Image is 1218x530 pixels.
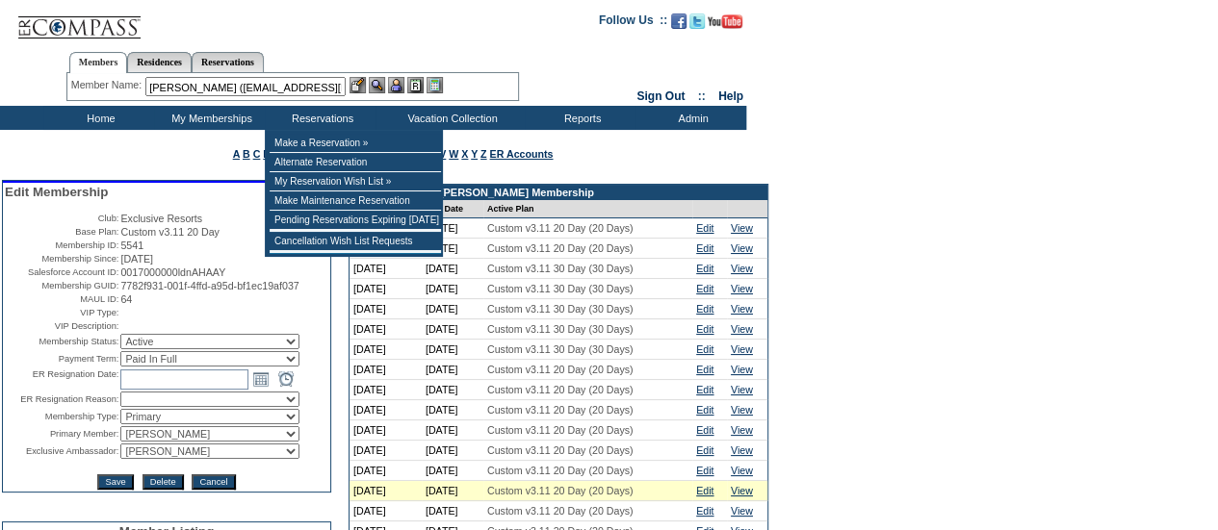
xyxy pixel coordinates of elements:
[120,253,153,265] span: [DATE]
[407,77,424,93] img: Reservations
[487,303,634,315] span: Custom v3.11 30 Day (30 Days)
[422,481,483,501] td: [DATE]
[5,351,118,366] td: Payment Term:
[449,148,458,160] a: W
[489,148,553,160] a: ER Accounts
[671,13,687,29] img: Become our fan on Facebook
[253,148,261,160] a: C
[5,185,108,199] span: Edit Membership
[350,380,422,400] td: [DATE]
[731,404,753,416] a: View
[422,299,483,319] td: [DATE]
[5,293,118,305] td: MAUL ID:
[275,368,297,390] a: Open the time view popup.
[5,334,118,349] td: Membership Status:
[265,106,376,130] td: Reservations
[480,148,487,160] a: Z
[461,148,468,160] a: X
[487,343,634,355] span: Custom v3.11 30 Day (30 Days)
[708,19,742,31] a: Subscribe to our YouTube Channel
[5,253,118,265] td: Membership Since:
[422,501,483,521] td: [DATE]
[731,384,753,395] a: View
[5,226,118,238] td: Base Plan:
[731,263,753,274] a: View
[731,242,753,254] a: View
[696,222,713,234] a: Edit
[696,444,713,456] a: Edit
[731,283,753,294] a: View
[731,424,753,436] a: View
[731,303,753,315] a: View
[422,400,483,420] td: [DATE]
[696,303,713,315] a: Edit
[731,505,753,517] a: View
[270,232,441,251] td: Cancellation Wish List Requests
[422,239,483,259] td: [DATE]
[525,106,635,130] td: Reports
[120,240,143,251] span: 5541
[422,461,483,481] td: [DATE]
[422,218,483,239] td: [DATE]
[696,263,713,274] a: Edit
[250,368,272,390] a: Open the calendar popup.
[376,106,525,130] td: Vacation Collection
[350,77,366,93] img: b_edit.gif
[270,134,441,153] td: Make a Reservation »
[731,222,753,234] a: View
[120,293,132,305] span: 64
[731,364,753,375] a: View
[471,148,478,160] a: Y
[5,409,118,424] td: Membership Type:
[487,465,634,476] span: Custom v3.11 20 Day (20 Days)
[696,384,713,395] a: Edit
[120,280,298,291] span: 7782f931-001f-4ffd-a95d-bf1ec19af037
[350,299,422,319] td: [DATE]
[270,191,441,211] td: Make Maintenance Reservation
[350,461,422,481] td: [DATE]
[350,400,422,420] td: [DATE]
[350,481,422,501] td: [DATE]
[5,391,118,407] td: ER Resignation Reason:
[422,441,483,461] td: [DATE]
[192,474,235,490] input: Cancel
[120,213,202,224] span: Exclusive Resorts
[427,77,443,93] img: b_calculator.gif
[422,279,483,299] td: [DATE]
[5,443,118,459] td: Exclusive Ambassador:
[696,404,713,416] a: Edit
[127,52,192,72] a: Residences
[192,52,264,72] a: Reservations
[350,340,422,360] td: [DATE]
[350,185,767,200] td: Contracts for the [PERSON_NAME] Membership
[696,242,713,254] a: Edit
[388,77,404,93] img: Impersonate
[671,19,687,31] a: Become our fan on Facebook
[43,106,154,130] td: Home
[5,368,118,390] td: ER Resignation Date:
[483,200,692,218] td: Active Plan
[487,283,634,294] span: Custom v3.11 30 Day (30 Days)
[487,242,634,254] span: Custom v3.11 20 Day (20 Days)
[154,106,265,130] td: My Memberships
[599,12,667,35] td: Follow Us ::
[369,77,385,93] img: View
[635,106,746,130] td: Admin
[5,320,118,332] td: VIP Description:
[487,505,634,517] span: Custom v3.11 20 Day (20 Days)
[120,266,225,278] span: 0017000000ldnAHAAY
[696,424,713,436] a: Edit
[350,279,422,299] td: [DATE]
[422,420,483,441] td: [DATE]
[350,360,422,380] td: [DATE]
[636,89,685,103] a: Sign Out
[487,384,634,395] span: Custom v3.11 20 Day (20 Days)
[422,340,483,360] td: [DATE]
[696,485,713,496] a: Edit
[350,420,422,441] td: [DATE]
[120,226,219,238] span: Custom v3.11 20 Day
[696,283,713,294] a: Edit
[422,380,483,400] td: [DATE]
[270,211,441,230] td: Pending Reservations Expiring [DATE]
[689,19,705,31] a: Follow us on Twitter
